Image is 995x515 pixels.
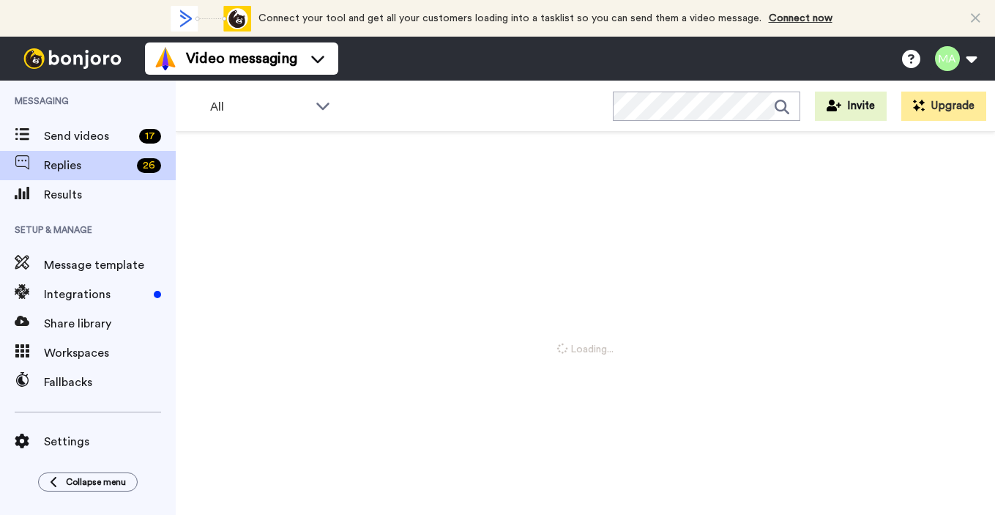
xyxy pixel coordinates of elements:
span: Video messaging [186,48,297,69]
span: Loading... [557,342,614,357]
span: Workspaces [44,344,176,362]
div: 17 [139,129,161,144]
span: Results [44,186,176,204]
a: Connect now [769,13,832,23]
span: Fallbacks [44,374,176,391]
img: vm-color.svg [154,47,177,70]
div: animation [171,6,251,32]
span: Replies [44,157,131,174]
img: bj-logo-header-white.svg [18,48,127,69]
div: 26 [137,158,161,173]
span: Connect your tool and get all your customers loading into a tasklist so you can send them a video... [258,13,761,23]
button: Invite [815,92,887,121]
span: All [210,98,308,116]
span: Message template [44,256,176,274]
span: Share library [44,315,176,333]
button: Upgrade [901,92,986,121]
span: Send videos [44,127,133,145]
span: Integrations [44,286,148,303]
span: Collapse menu [66,476,126,488]
button: Collapse menu [38,473,138,492]
span: Settings [44,433,176,451]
